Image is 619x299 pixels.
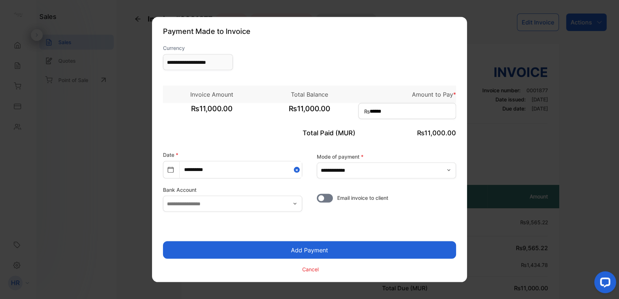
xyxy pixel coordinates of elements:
p: Amount to Pay [358,90,456,99]
span: ₨11,000.00 [417,129,456,137]
label: Currency [163,44,233,52]
label: Bank Account [163,186,302,194]
span: ₨11,000.00 [163,103,261,121]
span: Email invoice to client [337,194,388,202]
span: ₨11,000.00 [261,103,358,121]
button: Add Payment [163,241,456,259]
button: Close [294,162,302,178]
span: ₨ [364,108,370,115]
p: Invoice Amount [163,90,261,99]
iframe: LiveChat chat widget [588,268,619,299]
p: Total Balance [261,90,358,99]
label: Date [163,152,178,158]
p: Cancel [302,265,319,273]
p: Total Paid (MUR) [261,128,358,138]
p: Payment Made to Invoice [163,26,456,37]
label: Mode of payment [317,152,456,160]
